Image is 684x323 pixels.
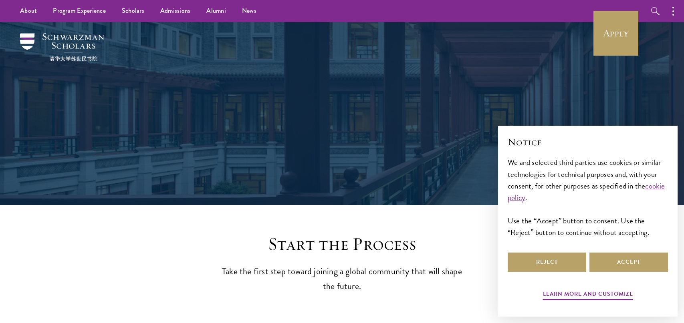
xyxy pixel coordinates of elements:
div: We and selected third parties use cookies or similar technologies for technical purposes and, wit... [508,156,668,238]
button: Reject [508,253,586,272]
img: Schwarzman Scholars [20,33,104,61]
button: Accept [589,253,668,272]
a: cookie policy [508,180,665,203]
button: Learn more and customize [543,289,633,301]
h2: Notice [508,135,668,149]
h2: Start the Process [218,233,466,255]
p: Take the first step toward joining a global community that will shape the future. [218,264,466,294]
a: Apply [593,11,638,56]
